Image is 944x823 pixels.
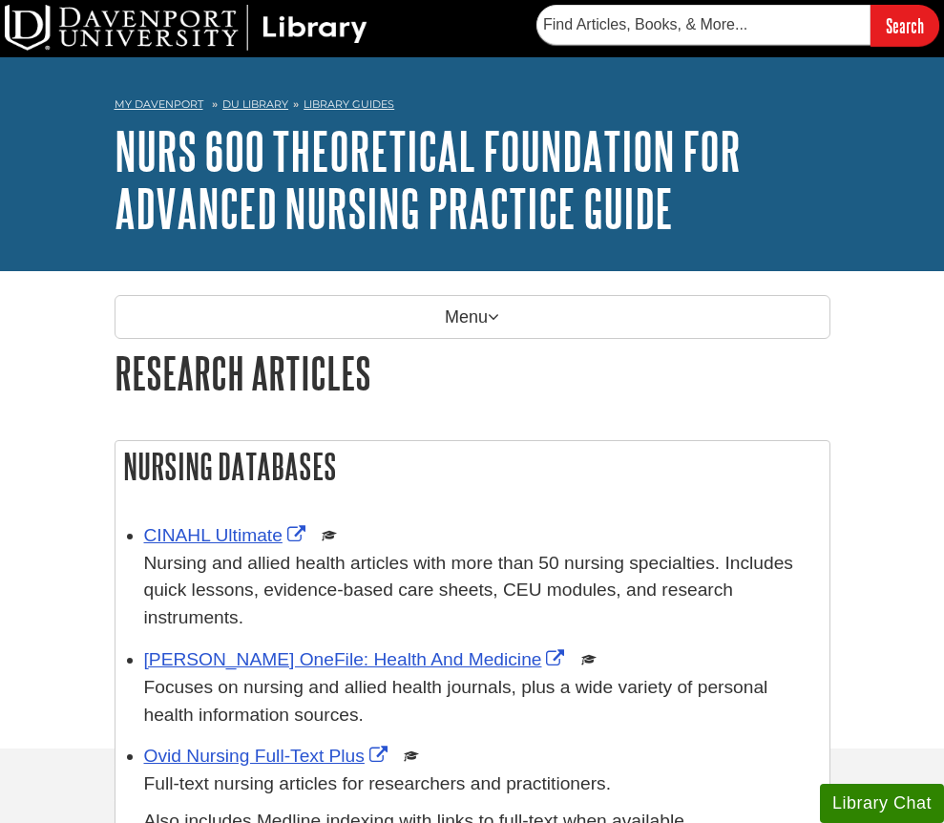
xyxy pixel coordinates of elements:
form: Searches DU Library's articles, books, and more [536,5,939,46]
a: Link opens in new window [144,525,310,545]
h2: Nursing Databases [115,441,829,492]
h1: Research Articles [115,348,830,397]
a: Link opens in new window [144,649,570,669]
button: Library Chat [820,784,944,823]
a: Link opens in new window [144,746,392,766]
p: Menu [115,295,830,339]
a: DU Library [222,97,288,111]
input: Search [871,5,939,46]
img: Scholarly or Peer Reviewed [404,749,419,764]
a: My Davenport [115,96,203,113]
p: Full-text nursing articles for researchers and practitioners. [144,770,820,798]
a: Library Guides [304,97,394,111]
p: Nursing and allied health articles with more than 50 nursing specialties. Includes quick lessons,... [144,550,820,632]
input: Find Articles, Books, & More... [536,5,871,45]
img: Scholarly or Peer Reviewed [581,652,597,667]
nav: breadcrumb [115,92,830,122]
p: Focuses on nursing and allied health journals, plus a wide variety of personal health information... [144,674,820,729]
a: NURS 600 Theoretical Foundation for Advanced Nursing Practice Guide [115,121,741,238]
img: DU Library [5,5,367,51]
img: Scholarly or Peer Reviewed [322,528,337,543]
